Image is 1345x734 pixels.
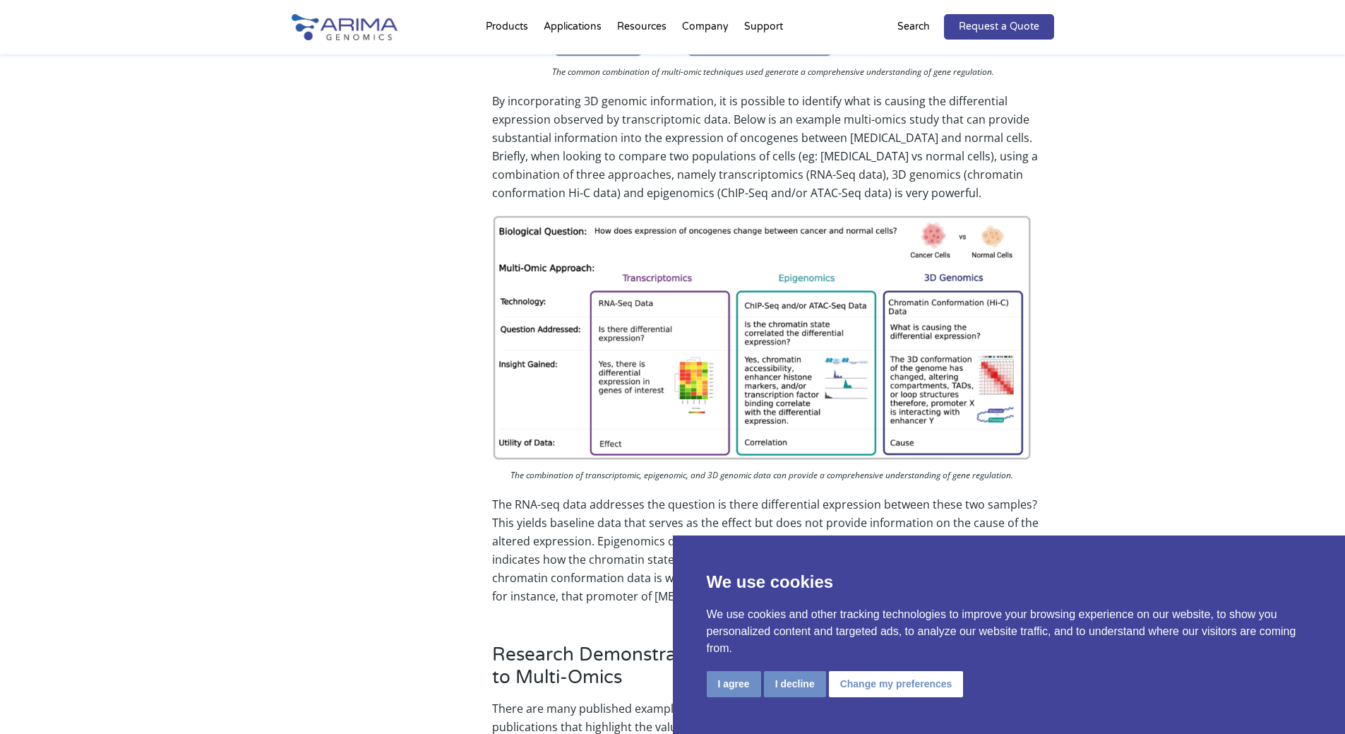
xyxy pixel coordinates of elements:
[292,14,397,40] img: Arima-Genomics-logo
[492,92,1053,213] p: By incorporating 3D genomic information, it is possible to identify what is causing the different...
[492,495,1053,605] p: The RNA-seq data addresses the question is there differential expression between these two sample...
[944,14,1054,40] a: Request a Quote
[764,671,826,697] button: I decline
[707,671,761,697] button: I agree
[897,18,930,36] p: Search
[492,466,1031,488] p: The combination of transcriptomic, epigenomic, and 3D genomic data can provide a comprehensive un...
[707,569,1312,595] p: We use cookies
[492,644,1053,699] h3: Research Demonstrating 3D Genomics Adds Significant Value to Multi-Omics
[707,606,1312,657] p: We use cookies and other tracking technologies to improve your browsing experience on our website...
[540,63,1006,85] p: The common combination of multi-omic techniques used generate a comprehensive understanding of ge...
[829,671,964,697] button: Change my preferences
